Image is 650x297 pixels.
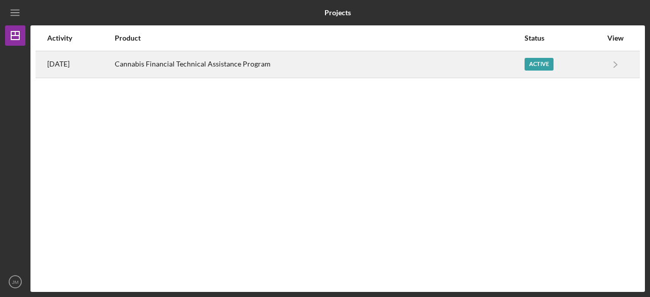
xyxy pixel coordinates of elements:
div: Product [115,34,524,42]
button: JM [5,272,25,292]
div: Active [525,58,554,71]
div: Cannabis Financial Technical Assistance Program [115,52,524,77]
div: Activity [47,34,114,42]
b: Projects [324,9,351,17]
div: Status [525,34,602,42]
div: View [603,34,628,42]
text: JM [12,279,19,285]
time: 2025-07-10 23:32 [47,60,70,68]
